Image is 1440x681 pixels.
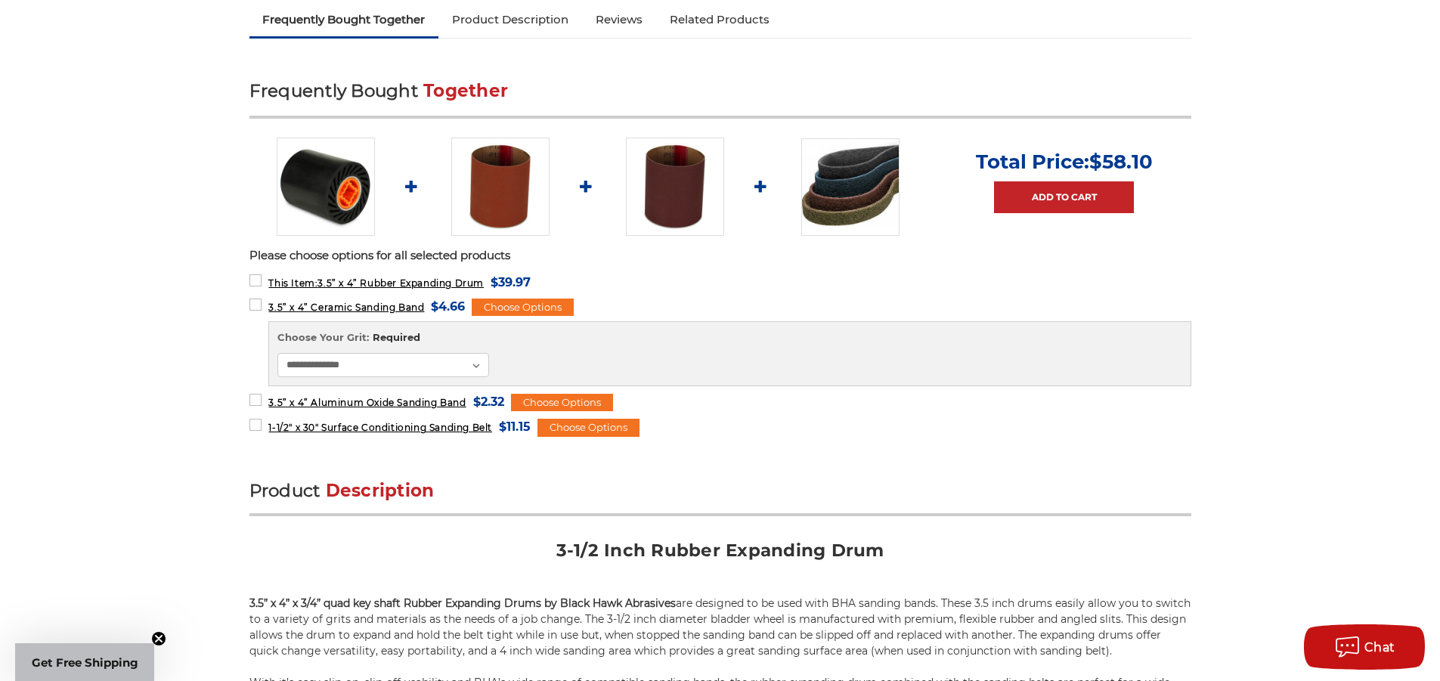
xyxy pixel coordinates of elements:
[268,397,466,408] span: 3.5” x 4” Aluminum Oxide Sanding Band
[582,3,656,36] a: Reviews
[373,331,420,343] small: Required
[32,655,138,670] span: Get Free Shipping
[1089,150,1153,174] span: $58.10
[249,596,676,610] strong: 3.5” x 4” x 3/4” quad key shaft Rubber Expanding Drums by Black Hawk Abrasives
[268,277,484,289] span: 3.5” x 4” Rubber Expanding Drum
[249,80,418,101] span: Frequently Bought
[15,643,154,681] div: Get Free ShippingClose teaser
[249,247,1191,265] p: Please choose options for all selected products
[326,480,435,501] span: Description
[491,272,531,293] span: $39.97
[431,296,465,317] span: $4.66
[423,80,508,101] span: Together
[249,480,321,501] span: Product
[511,394,613,412] div: Choose Options
[537,419,639,437] div: Choose Options
[994,181,1134,213] a: Add to Cart
[151,631,166,646] button: Close teaser
[438,3,582,36] a: Product Description
[268,422,492,433] span: 1-1/2" x 30" Surface Conditioning Sanding Belt
[656,3,783,36] a: Related Products
[249,539,1191,573] h2: 3-1/2 Inch Rubber Expanding Drum
[472,299,574,317] div: Choose Options
[976,150,1153,174] p: Total Price:
[277,330,1182,345] label: Choose Your Grit:
[1364,640,1395,655] span: Chat
[268,277,317,289] strong: This Item:
[268,302,424,313] span: 3.5” x 4” Ceramic Sanding Band
[277,138,375,236] img: 3.5 inch rubber expanding drum for sanding belt
[249,3,439,36] a: Frequently Bought Together
[1304,624,1425,670] button: Chat
[473,392,504,412] span: $2.32
[499,416,531,437] span: $11.15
